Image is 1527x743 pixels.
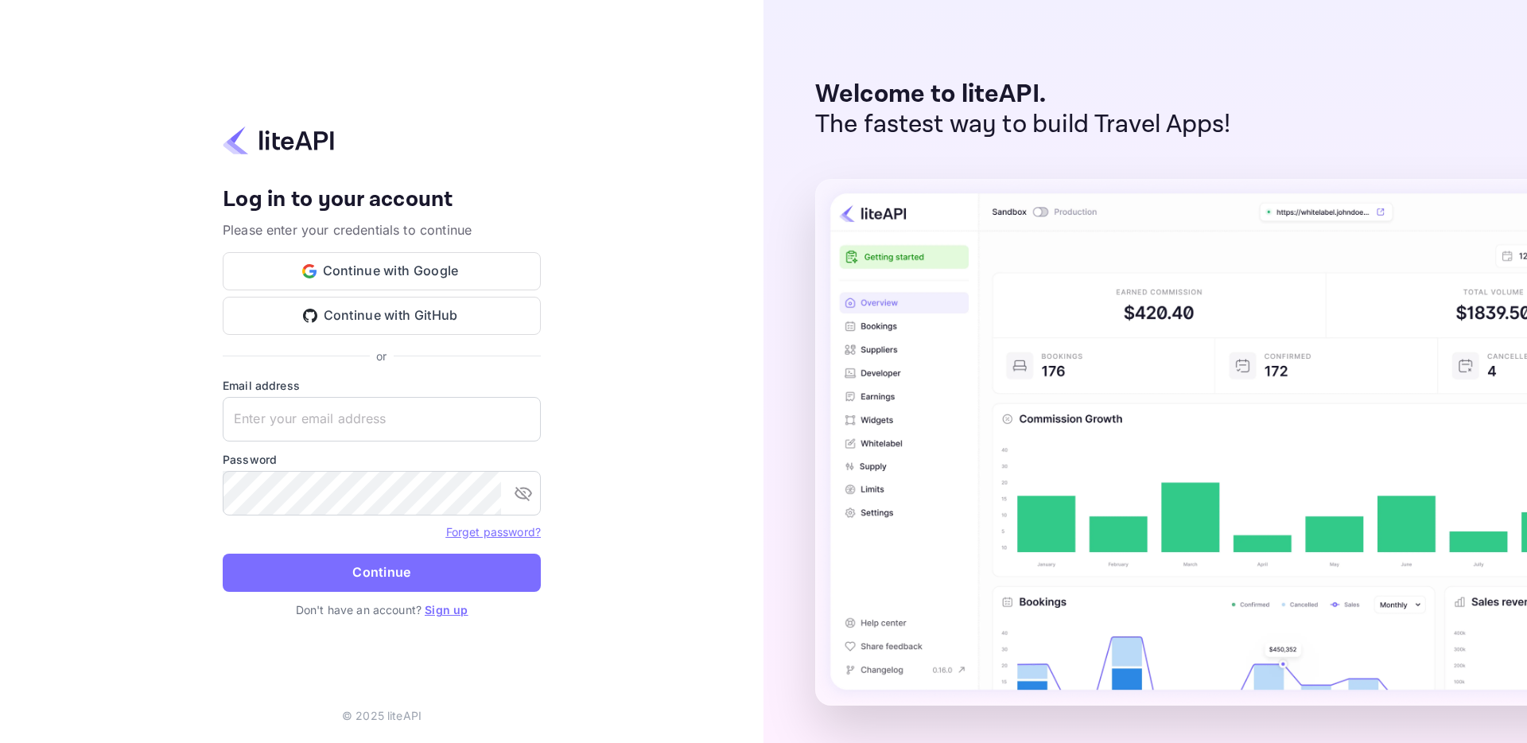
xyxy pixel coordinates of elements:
[507,477,539,509] button: toggle password visibility
[223,397,541,442] input: Enter your email address
[446,523,541,539] a: Forget password?
[815,110,1231,140] p: The fastest way to build Travel Apps!
[223,451,541,468] label: Password
[223,601,541,618] p: Don't have an account?
[223,220,541,239] p: Please enter your credentials to continue
[223,297,541,335] button: Continue with GitHub
[446,525,541,539] a: Forget password?
[425,603,468,617] a: Sign up
[223,554,541,592] button: Continue
[815,80,1231,110] p: Welcome to liteAPI.
[223,252,541,290] button: Continue with Google
[376,348,387,364] p: or
[223,125,334,156] img: liteapi
[223,377,541,394] label: Email address
[223,186,541,214] h4: Log in to your account
[342,707,422,724] p: © 2025 liteAPI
